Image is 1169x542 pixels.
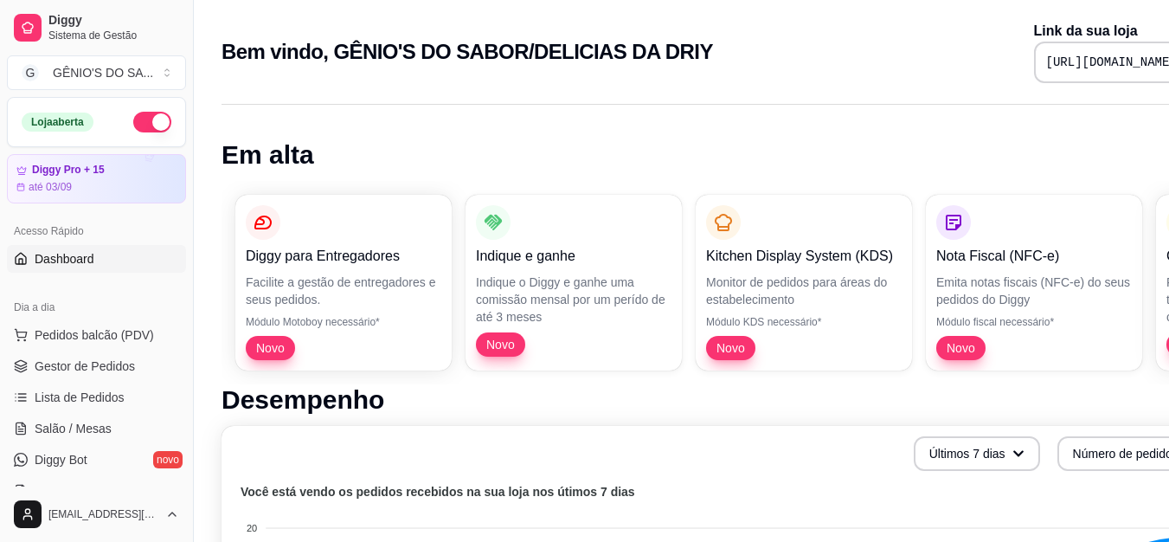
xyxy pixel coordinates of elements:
[710,339,752,357] span: Novo
[35,451,87,468] span: Diggy Bot
[7,352,186,380] a: Gestor de Pedidos
[48,13,179,29] span: Diggy
[22,113,93,132] div: Loja aberta
[53,64,153,81] div: GÊNIO'S DO SA ...
[706,315,902,329] p: Módulo KDS necessário*
[926,195,1142,371] button: Nota Fiscal (NFC-e)Emita notas fiscais (NFC-e) do seus pedidos do DiggyMódulo fiscal necessário*Novo
[476,246,671,267] p: Indique e ganhe
[706,246,902,267] p: Kitchen Display System (KDS)
[35,389,125,406] span: Lista de Pedidos
[479,336,522,353] span: Novo
[696,195,912,371] button: Kitchen Display System (KDS)Monitor de pedidos para áreas do estabelecimentoMódulo KDS necessário...
[35,326,154,344] span: Pedidos balcão (PDV)
[7,384,186,411] a: Lista de Pedidos
[246,315,441,329] p: Módulo Motoboy necessário*
[914,436,1040,471] button: Últimos 7 dias
[936,315,1132,329] p: Módulo fiscal necessário*
[936,274,1132,308] p: Emita notas fiscais (NFC-e) do seus pedidos do Diggy
[241,485,635,499] text: Você está vendo os pedidos recebidos na sua loja nos útimos 7 dias
[35,250,94,268] span: Dashboard
[48,507,158,521] span: [EMAIL_ADDRESS][DOMAIN_NAME]
[35,358,135,375] span: Gestor de Pedidos
[246,274,441,308] p: Facilite a gestão de entregadores e seus pedidos.
[7,217,186,245] div: Acesso Rápido
[222,38,713,66] h2: Bem vindo, GÊNIO'S DO SABOR/DELICIAS DA DRIY
[7,494,186,535] button: [EMAIL_ADDRESS][DOMAIN_NAME]
[247,523,257,533] tspan: 20
[133,112,171,132] button: Alterar Status
[706,274,902,308] p: Monitor de pedidos para áreas do estabelecimento
[249,339,292,357] span: Novo
[7,245,186,273] a: Dashboard
[936,246,1132,267] p: Nota Fiscal (NFC-e)
[35,420,112,437] span: Salão / Mesas
[7,477,186,505] a: KDS
[7,55,186,90] button: Select a team
[29,180,72,194] article: até 03/09
[7,7,186,48] a: DiggySistema de Gestão
[22,64,39,81] span: G
[476,274,671,326] p: Indique o Diggy e ganhe uma comissão mensal por um perído de até 3 meses
[246,246,441,267] p: Diggy para Entregadores
[35,482,60,500] span: KDS
[7,154,186,203] a: Diggy Pro + 15até 03/09
[466,195,682,371] button: Indique e ganheIndique o Diggy e ganhe uma comissão mensal por um perído de até 3 mesesNovo
[235,195,452,371] button: Diggy para EntregadoresFacilite a gestão de entregadores e seus pedidos.Módulo Motoboy necessário...
[7,321,186,349] button: Pedidos balcão (PDV)
[940,339,982,357] span: Novo
[32,164,105,177] article: Diggy Pro + 15
[7,415,186,442] a: Salão / Mesas
[48,29,179,42] span: Sistema de Gestão
[7,294,186,321] div: Dia a dia
[7,446,186,474] a: Diggy Botnovo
